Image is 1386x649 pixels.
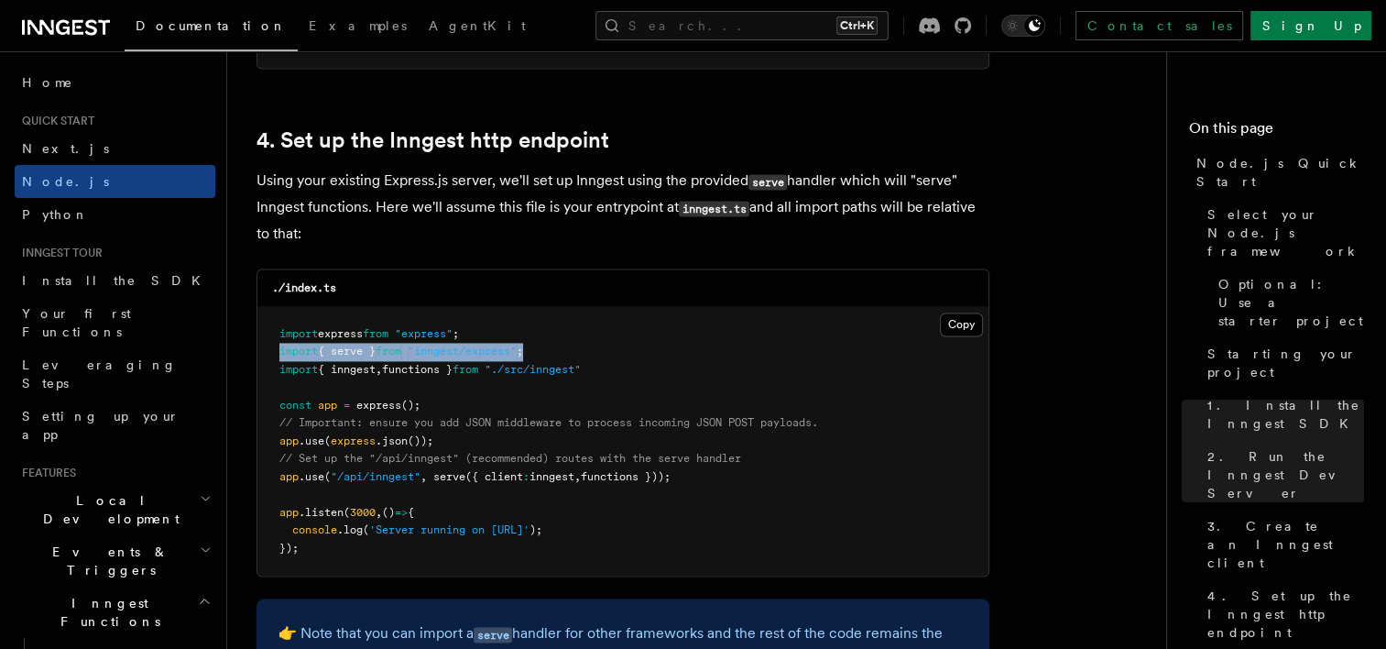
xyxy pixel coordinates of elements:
span: Optional: Use a starter project [1218,275,1364,330]
span: import [279,363,318,376]
span: Starting your project [1207,345,1364,381]
a: 3. Create an Inngest client [1200,510,1364,579]
span: console [292,523,337,536]
span: 2. Run the Inngest Dev Server [1207,447,1364,502]
span: inngest [529,470,574,483]
code: serve [474,627,512,643]
span: ( [363,523,369,536]
a: Optional: Use a starter project [1211,268,1364,337]
span: .listen [299,506,344,519]
span: Setting up your app [22,409,180,442]
a: Home [15,66,215,99]
span: ()); [408,434,433,447]
a: AgentKit [418,5,537,49]
span: serve [433,470,465,483]
span: from [363,327,388,340]
span: Events & Triggers [15,543,200,579]
span: app [279,470,299,483]
span: , [376,363,382,376]
span: { [408,506,414,519]
a: Leveraging Steps [15,348,215,400]
h4: On this page [1189,117,1364,147]
code: inngest.ts [679,201,749,216]
button: Search...Ctrl+K [595,11,889,40]
span: , [574,470,581,483]
span: "./src/inngest" [485,363,581,376]
span: Install the SDK [22,273,212,288]
a: 4. Set up the Inngest http endpoint [1200,579,1364,649]
p: Using your existing Express.js server, we'll set up Inngest using the provided handler which will... [256,168,989,247]
span: 4. Set up the Inngest http endpoint [1207,587,1364,642]
button: Toggle dark mode [1001,15,1045,37]
span: // Important: ensure you add JSON middleware to process incoming JSON POST payloads. [279,416,818,429]
span: = [344,399,350,412]
a: Install the SDK [15,264,215,297]
span: Select your Node.js framework [1207,205,1364,260]
a: 1. Install the Inngest SDK [1200,389,1364,440]
span: 3. Create an Inngest client [1207,517,1364,572]
span: Node.js [22,174,109,189]
span: Your first Functions [22,306,131,339]
span: Quick start [15,114,94,128]
span: Python [22,207,89,222]
button: Local Development [15,484,215,535]
span: { inngest [318,363,376,376]
span: ( [324,470,331,483]
span: app [279,434,299,447]
span: () [382,506,395,519]
span: 1. Install the Inngest SDK [1207,396,1364,433]
span: : [523,470,529,483]
a: Starting your project [1200,337,1364,389]
span: }); [279,542,299,555]
span: "inngest/express" [408,345,517,357]
span: Examples [309,18,407,33]
span: ( [324,434,331,447]
span: => [395,506,408,519]
button: Events & Triggers [15,535,215,587]
button: Inngest Functions [15,587,215,638]
span: Home [22,73,73,92]
span: ); [529,523,542,536]
span: express [356,399,401,412]
a: Sign Up [1250,11,1371,40]
span: import [279,345,318,357]
a: serve [474,624,512,642]
a: Documentation [125,5,298,51]
span: app [318,399,337,412]
span: ({ client [465,470,523,483]
span: Features [15,466,76,480]
span: .log [337,523,363,536]
a: Contact sales [1075,11,1243,40]
a: Examples [298,5,418,49]
span: .use [299,470,324,483]
span: { serve } [318,345,376,357]
span: functions } [382,363,453,376]
a: Setting up your app [15,400,215,451]
a: Select your Node.js framework [1200,198,1364,268]
span: // Set up the "/api/inngest" (recommended) routes with the serve handler [279,452,741,465]
span: ; [453,327,459,340]
span: express [318,327,363,340]
span: "express" [395,327,453,340]
a: Next.js [15,132,215,165]
span: Node.js Quick Start [1196,154,1364,191]
code: ./index.ts [272,281,336,294]
a: Node.js [15,165,215,198]
span: Leveraging Steps [22,357,177,390]
span: Local Development [15,491,200,528]
span: 'Server running on [URL]' [369,523,529,536]
span: ; [517,345,523,357]
a: Node.js Quick Start [1189,147,1364,198]
kbd: Ctrl+K [836,16,878,35]
span: .use [299,434,324,447]
span: from [453,363,478,376]
span: AgentKit [429,18,526,33]
span: functions })); [581,470,671,483]
span: Documentation [136,18,287,33]
a: 2. Run the Inngest Dev Server [1200,440,1364,510]
span: ( [344,506,350,519]
span: Inngest tour [15,246,103,260]
span: , [376,506,382,519]
span: from [376,345,401,357]
span: Next.js [22,141,109,156]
